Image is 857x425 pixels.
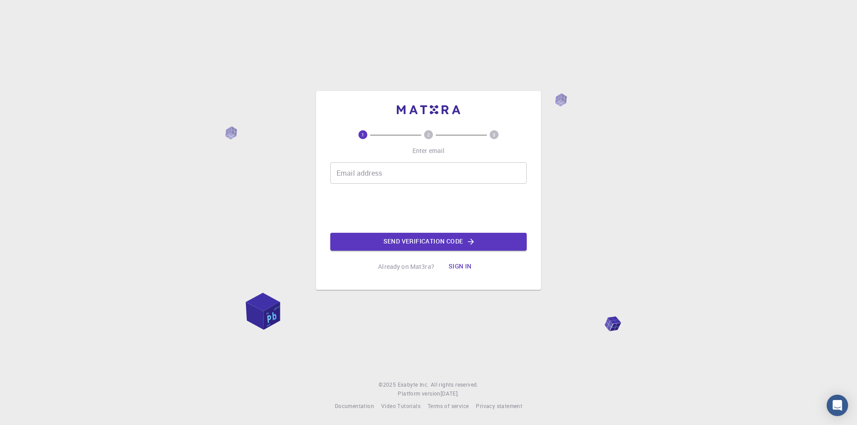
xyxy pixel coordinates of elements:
[330,233,527,251] button: Send verification code
[335,402,374,411] a: Documentation
[361,191,496,226] iframe: reCAPTCHA
[476,402,522,411] a: Privacy statement
[398,389,440,398] span: Platform version
[362,132,364,138] text: 1
[441,258,479,276] button: Sign in
[427,132,430,138] text: 2
[398,380,429,389] a: Exabyte Inc.
[428,402,469,409] span: Terms of service
[378,262,434,271] p: Already on Mat3ra?
[379,380,397,389] span: © 2025
[381,402,420,411] a: Video Tutorials
[398,381,429,388] span: Exabyte Inc.
[441,390,459,397] span: [DATE] .
[431,380,478,389] span: All rights reserved.
[428,402,469,411] a: Terms of service
[476,402,522,409] span: Privacy statement
[827,395,848,416] div: Open Intercom Messenger
[441,389,459,398] a: [DATE].
[381,402,420,409] span: Video Tutorials
[335,402,374,409] span: Documentation
[412,146,445,155] p: Enter email
[493,132,495,138] text: 3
